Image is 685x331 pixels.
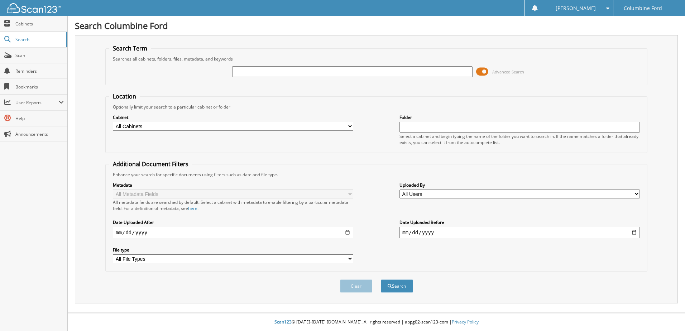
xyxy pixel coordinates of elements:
span: Columbine Ford [624,6,662,10]
span: Advanced Search [492,69,524,75]
span: Search [15,37,63,43]
div: © [DATE]-[DATE] [DOMAIN_NAME]. All rights reserved | appg02-scan123-com | [68,313,685,331]
input: start [113,227,353,238]
span: Cabinets [15,21,64,27]
span: Scan123 [274,319,292,325]
legend: Search Term [109,44,151,52]
button: Search [381,279,413,293]
a: Privacy Policy [452,319,479,325]
label: Date Uploaded Before [399,219,640,225]
h1: Search Columbine Ford [75,20,678,32]
span: Help [15,115,64,121]
span: Announcements [15,131,64,137]
label: Uploaded By [399,182,640,188]
span: User Reports [15,100,59,106]
label: Date Uploaded After [113,219,353,225]
input: end [399,227,640,238]
div: Select a cabinet and begin typing the name of the folder you want to search in. If the name match... [399,133,640,145]
span: Reminders [15,68,64,74]
div: All metadata fields are searched by default. Select a cabinet with metadata to enable filtering b... [113,199,353,211]
div: Searches all cabinets, folders, files, metadata, and keywords [109,56,643,62]
legend: Additional Document Filters [109,160,192,168]
label: File type [113,247,353,253]
button: Clear [340,279,372,293]
span: Bookmarks [15,84,64,90]
span: Scan [15,52,64,58]
span: [PERSON_NAME] [556,6,596,10]
img: scan123-logo-white.svg [7,3,61,13]
label: Folder [399,114,640,120]
label: Cabinet [113,114,353,120]
label: Metadata [113,182,353,188]
div: Enhance your search for specific documents using filters such as date and file type. [109,172,643,178]
a: here [188,205,197,211]
div: Optionally limit your search to a particular cabinet or folder [109,104,643,110]
legend: Location [109,92,140,100]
